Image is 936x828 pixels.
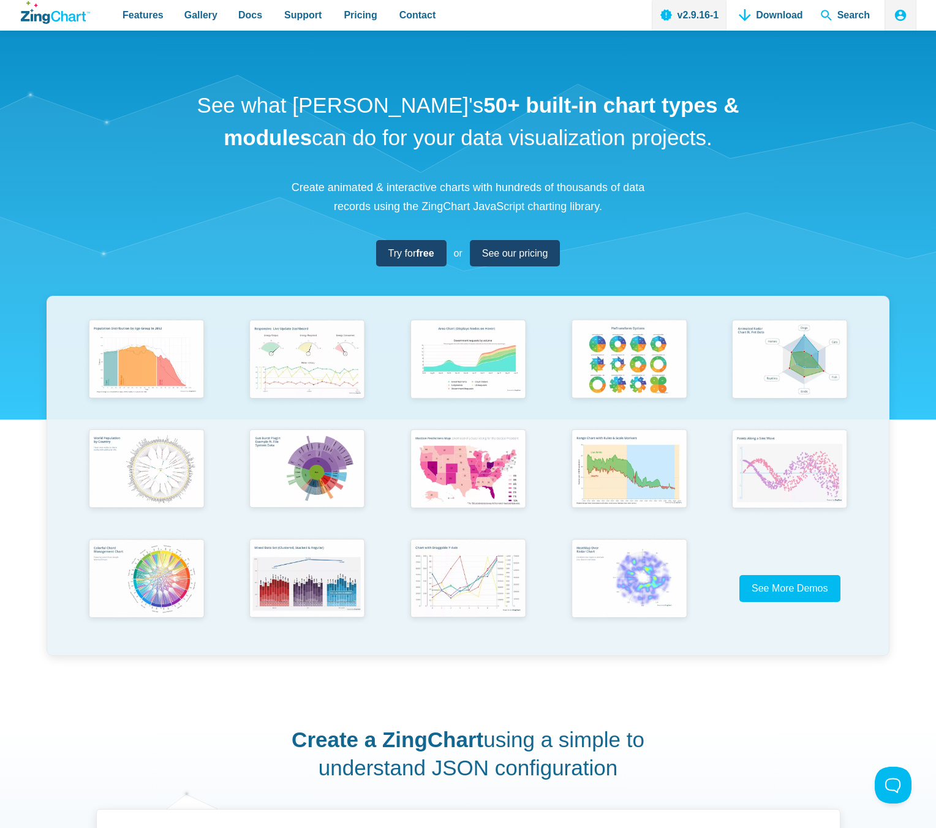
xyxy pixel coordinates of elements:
a: Try forfree [376,240,447,266]
span: Contact [399,7,436,23]
a: Election Predictions Map [388,424,549,534]
span: Pricing [344,7,377,23]
a: Responsive Live Update Dashboard [227,315,388,424]
a: ZingChart Logo. Click to return to the homepage [21,1,90,24]
strong: free [416,248,434,258]
span: Docs [238,7,262,23]
span: Gallery [184,7,217,23]
img: Heatmap Over Radar Chart [565,534,693,626]
img: Sun Burst Plugin Example ft. File System Data [243,424,371,516]
a: Range Chart with Rultes & Scale Markers [548,424,709,534]
a: Chart with Draggable Y-Axis [388,534,549,644]
img: Area Chart (Displays Nodes on Hover) [404,315,532,407]
img: Pie Transform Options [565,315,693,407]
h1: See what [PERSON_NAME]'s can do for your data visualization projects. [192,89,744,154]
a: Area Chart (Displays Nodes on Hover) [388,315,549,424]
p: Create animated & interactive charts with hundreds of thousands of data records using the ZingCha... [284,178,652,216]
img: World Population by Country [82,424,211,516]
a: Heatmap Over Radar Chart [548,534,709,644]
a: Pie Transform Options [548,315,709,424]
strong: 50+ built-in chart types & modules [224,93,739,149]
img: Animated Radar Chart ft. Pet Data [725,315,854,407]
a: Sun Burst Plugin Example ft. File System Data [227,424,388,534]
a: Points Along a Sine Wave [709,424,870,534]
span: See our pricing [482,245,548,262]
a: Colorful Chord Management Chart [66,534,227,644]
h2: using a simple to understand JSON configuration [289,726,647,781]
a: World Population by Country [66,424,227,534]
a: Population Distribution by Age Group in 2052 [66,315,227,424]
span: See More Demos [752,583,828,593]
img: Responsive Live Update Dashboard [243,315,371,407]
img: Population Distribution by Age Group in 2052 [82,315,211,407]
a: Animated Radar Chart ft. Pet Data [709,315,870,424]
span: Try for [388,245,434,262]
img: Mixed Data Set (Clustered, Stacked, and Regular) [243,534,371,626]
span: or [454,245,462,262]
iframe: Toggle Customer Support [875,767,911,804]
span: Features [123,7,164,23]
img: Points Along a Sine Wave [725,424,854,516]
a: Mixed Data Set (Clustered, Stacked, and Regular) [227,534,388,644]
img: Election Predictions Map [404,424,532,516]
img: Chart with Draggable Y-Axis [404,534,532,626]
img: Colorful Chord Management Chart [82,534,211,626]
a: See our pricing [470,240,560,266]
span: Support [284,7,322,23]
a: See More Demos [739,575,840,601]
strong: Create a ZingChart [292,728,483,751]
img: Range Chart with Rultes & Scale Markers [565,424,693,516]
